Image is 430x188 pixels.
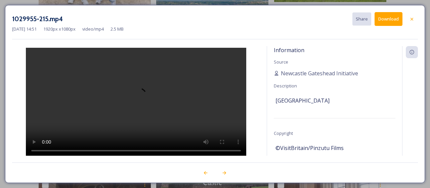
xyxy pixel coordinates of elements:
[274,46,304,54] span: Information
[274,83,297,89] span: Description
[275,97,330,105] span: [GEOGRAPHIC_DATA]
[12,14,63,24] h3: 1029955-215.mp4
[274,130,293,136] span: Copyright
[12,26,37,32] span: [DATE] 14:51
[375,12,402,26] button: Download
[352,12,371,26] button: Share
[82,26,104,32] span: video/mp4
[274,59,288,65] span: Source
[111,26,124,32] span: 2.5 MB
[275,144,344,152] span: ©VisitBritain/Pinzutu Films
[43,26,76,32] span: 1920 px x 1080 px
[281,69,358,77] span: Newcastle Gateshead Initiative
